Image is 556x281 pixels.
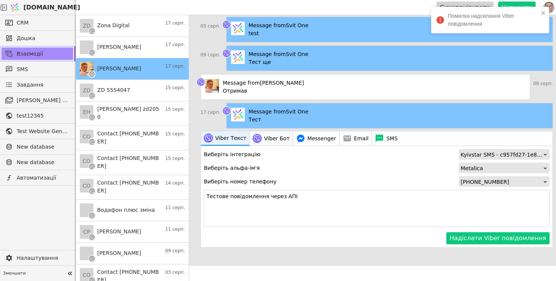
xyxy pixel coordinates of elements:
a: ZDZona Digital17 серп. [76,15,189,37]
p: 17 серп. [165,41,185,48]
a: Автоматизації [2,172,73,184]
div: EH [80,105,93,119]
p: 15 серп. [165,155,185,162]
h3: [PERSON_NAME] zd2050 [97,105,162,121]
span: SMS [17,65,69,73]
div: CO [80,130,93,143]
a: COContact [PHONE_NUMBER]15 серп. [76,126,189,151]
img: Logo [9,0,20,15]
p: 09 серп. [165,247,185,254]
a: Написати [498,2,536,14]
a: test12345 [2,110,73,122]
button: Viber Текст [201,131,250,146]
span: Messenger [308,135,336,143]
button: Viber Бот [250,131,293,146]
a: CRM [2,17,73,29]
div: ZD [80,84,93,97]
div: Виберіть альфа-ім'я [204,163,260,173]
span: Зменшити [3,270,65,277]
span: CRM [17,19,29,27]
button: Email [340,131,372,146]
button: Синхронізувати [436,2,494,14]
h3: [PERSON_NAME] [97,43,141,51]
p: 11 серп. [165,204,185,211]
a: [PERSON_NAME]17 серп. [76,37,189,58]
div: Помилка надсилання Viber повідомлення [448,12,539,28]
img: pg_download [231,108,245,121]
h3: Contact [PHONE_NUMBER] [97,179,162,195]
div: CO [80,179,93,193]
button: close [541,10,546,16]
span: Дошка [17,34,69,42]
textarea: Тестове повідомлення через АПІ [204,190,550,227]
a: [PERSON_NAME]09 серп. [76,243,189,264]
h3: Zona Digital [97,22,129,29]
a: COContact [PHONE_NUMBER]14 серп. [76,175,189,200]
p: 17 серп. [200,109,220,129]
div: CP [80,225,93,239]
p: 11 серп. [165,226,185,233]
p: 17 серп. [165,63,185,70]
a: Test Website General template [2,125,73,137]
div: CO [80,154,93,168]
a: EH[PERSON_NAME] zd205015 серп. [76,101,189,126]
button: Надіслати Viber повідомлення [446,232,550,244]
a: Завдання [2,79,73,91]
span: test12345 [17,112,69,120]
span: Viber Текст [215,134,246,142]
span: New database [17,143,69,151]
span: Viber Бот [264,135,289,143]
div: [PHONE_NUMBER] [461,177,543,187]
span: Автоматизації [17,174,69,182]
p: 14 серп. [165,180,185,186]
button: Messenger [293,131,340,146]
p: 17 серп. [165,20,185,26]
span: [PERSON_NAME] розсилки [17,96,69,104]
p: 15 серп. [165,84,185,91]
a: [DOMAIN_NAME] [8,0,76,15]
h4: Message from [PERSON_NAME] [223,79,304,87]
p: 09 серп. [533,80,553,100]
div: ZD [80,19,93,33]
img: 1560949290925-CROPPED-IMG_0201-2-.jpg [543,2,554,13]
span: Test Website General template [17,127,69,135]
span: Налаштування [17,254,69,262]
img: download_photo [80,62,93,76]
h3: [PERSON_NAME] [97,65,141,73]
div: Kyivstar SMS - c957fd27-1e8e-44dd-8311-d1947150a907 [461,149,543,160]
h4: Message from Svit One [248,108,308,116]
a: COContact [PHONE_NUMBER]15 серп. [76,151,189,175]
a: SMS [2,63,73,75]
img: pg_download [231,22,245,35]
img: download_photo [205,79,219,93]
a: Водафон плюс зміна11 серп. [76,200,189,221]
a: [PERSON_NAME]17 серп. [76,58,189,80]
h3: [PERSON_NAME] [97,228,141,236]
h3: Contact [PHONE_NUMBER] [97,130,162,146]
p: 05 серп. [200,23,220,42]
a: [PERSON_NAME] розсилки [2,94,73,106]
span: Email [354,135,369,143]
div: Metalica [461,163,543,174]
button: SMS [372,131,401,146]
p: 09 серп. [200,51,220,71]
h3: Водафон плюс зміна [97,206,155,214]
span: Взаємодії [17,50,69,58]
a: Взаємодії [2,48,73,60]
span: SMS [386,135,398,143]
a: ZDZD 555404715 серп. [76,80,189,101]
a: Дошка [2,32,73,44]
p: Тест [248,116,308,124]
p: 15 серп. [165,130,185,137]
a: CP[PERSON_NAME]11 серп. [76,221,189,243]
span: [DOMAIN_NAME] [23,3,80,12]
a: New database [2,156,73,168]
h4: Message from Svit One [248,50,308,58]
div: Виберіть номер телефону [204,176,276,187]
p: 15 серп. [165,106,185,113]
img: pg_download [231,50,245,64]
h3: Contact [PHONE_NUMBER] [97,154,162,170]
p: test [248,29,308,37]
span: Завдання [17,81,43,89]
h4: Message from Svit One [248,22,308,29]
